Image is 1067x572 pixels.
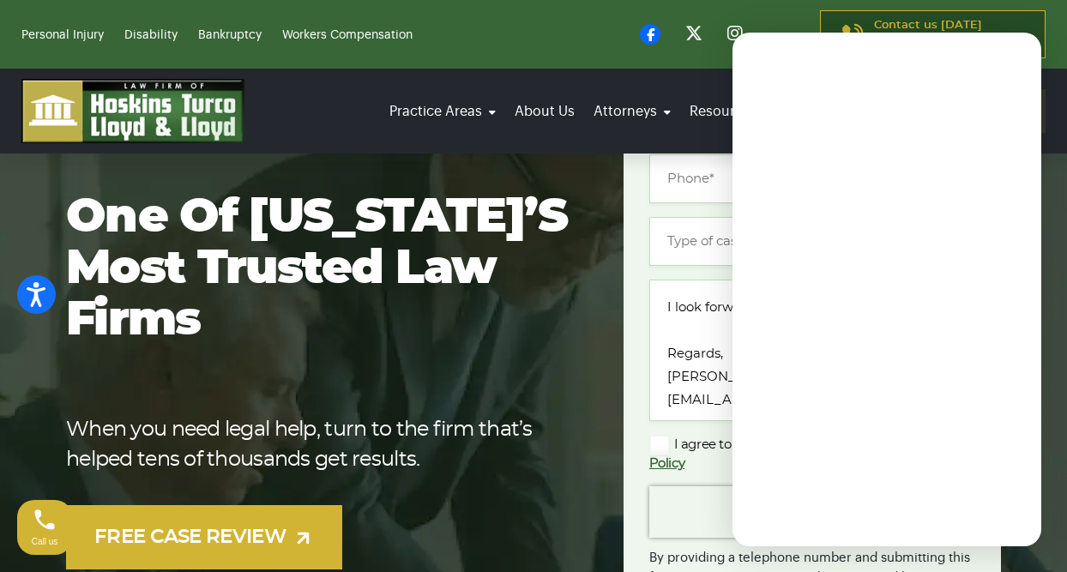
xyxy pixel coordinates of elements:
[292,527,314,549] img: arrow-up-right-light.svg
[198,29,262,41] a: Bankruptcy
[588,87,676,135] a: Attorneys
[21,79,244,143] img: logo
[384,87,501,135] a: Practice Areas
[874,20,1026,49] p: Contact us [DATE]
[66,505,342,569] a: FREE CASE REVIEW
[32,537,58,546] span: Call us
[66,192,569,346] h1: One of [US_STATE]’s most trusted law firms
[124,29,178,41] a: Disability
[649,435,948,473] label: I agree to the and
[649,154,975,203] input: Phone*
[649,217,975,266] input: Type of case or question
[21,29,104,41] a: Personal Injury
[820,10,1046,58] a: Contact us [DATE][PHONE_NUMBER]
[649,486,869,538] iframe: reCAPTCHA
[684,87,776,135] a: Resources
[509,87,580,135] a: About Us
[66,415,569,475] p: When you need legal help, turn to the firm that’s helped tens of thousands get results.
[282,29,413,41] a: Workers Compensation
